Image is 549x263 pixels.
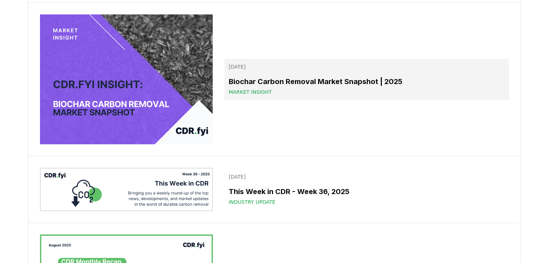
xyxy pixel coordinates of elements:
[229,63,505,70] p: [DATE]
[229,198,276,206] span: Industry Update
[229,88,272,96] span: Market Insight
[40,168,213,211] img: This Week in CDR - Week 36, 2025 blog post image
[40,14,213,144] img: Biochar Carbon Removal Market Snapshot | 2025 blog post image
[229,173,505,180] p: [DATE]
[229,186,505,197] h3: This Week in CDR - Week 36, 2025
[224,59,509,100] a: [DATE]Biochar Carbon Removal Market Snapshot | 2025Market Insight
[224,169,509,210] a: [DATE]This Week in CDR - Week 36, 2025Industry Update
[229,76,505,87] h3: Biochar Carbon Removal Market Snapshot | 2025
